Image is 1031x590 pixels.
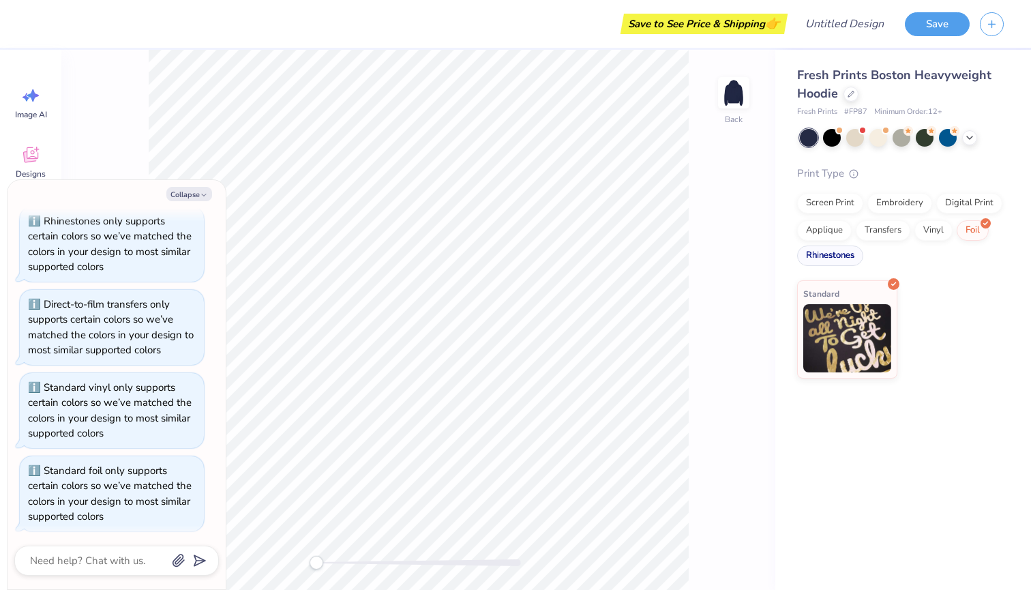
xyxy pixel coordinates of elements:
[15,109,47,120] span: Image AI
[905,12,970,36] button: Save
[166,187,212,201] button: Collapse
[794,10,895,38] input: Untitled Design
[725,113,743,126] div: Back
[765,15,780,31] span: 👉
[16,168,46,179] span: Designs
[803,304,891,372] img: Standard
[28,464,192,524] div: Standard foil only supports certain colors so we’ve matched the colors in your design to most sim...
[720,79,747,106] img: Back
[797,166,1004,181] div: Print Type
[797,193,863,213] div: Screen Print
[957,220,989,241] div: Foil
[310,556,323,570] div: Accessibility label
[797,220,852,241] div: Applique
[844,106,867,118] span: # FP87
[28,381,192,441] div: Standard vinyl only supports certain colors so we’ve matched the colors in your design to most si...
[624,14,784,34] div: Save to See Price & Shipping
[797,106,837,118] span: Fresh Prints
[936,193,1002,213] div: Digital Print
[856,220,910,241] div: Transfers
[797,67,991,102] span: Fresh Prints Boston Heavyweight Hoodie
[867,193,932,213] div: Embroidery
[874,106,942,118] span: Minimum Order: 12 +
[28,297,194,357] div: Direct-to-film transfers only supports certain colors so we’ve matched the colors in your design ...
[28,214,192,274] div: Rhinestones only supports certain colors so we’ve matched the colors in your design to most simil...
[803,286,839,301] span: Standard
[797,246,863,266] div: Rhinestones
[914,220,953,241] div: Vinyl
